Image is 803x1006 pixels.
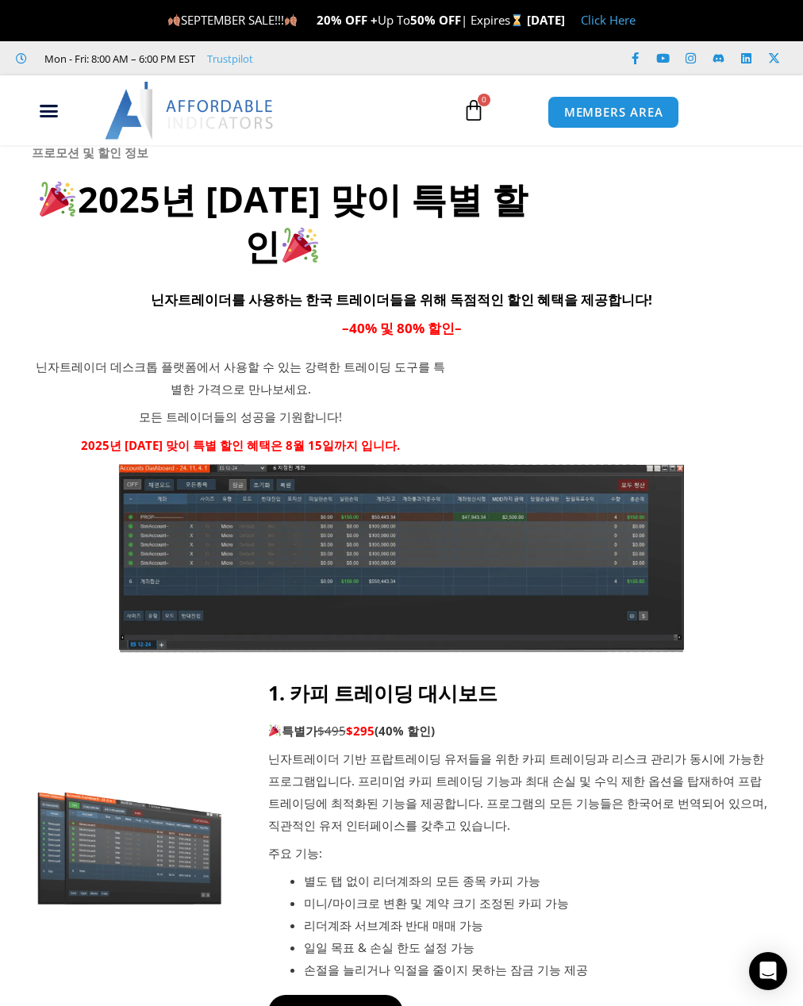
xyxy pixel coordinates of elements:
[32,356,449,401] p: 닌자트레이더 데스크톱 플랫폼에서 사용할 수 있는 강력한 트레이딩 도구를 특별한 가격으로 만나보세요.
[581,12,636,28] a: Click Here
[455,319,462,337] span: –
[304,893,771,915] li: 미니/마이크로 변환 및 계약 크기 조정된 카피 가능
[151,290,652,309] span: 닌자트레이더를 사용하는 한국 트레이더들을 위해 독점적인 할인 혜택을 제공합니다!
[547,96,680,129] a: MEMBERS AREA
[32,145,771,160] h6: 프로모션 및 할인 정보
[511,14,523,26] img: ⌛
[282,227,318,263] img: 🎉
[40,49,195,68] span: Mon - Fri: 8:00 AM – 6:00 PM EST
[268,843,771,865] p: 주요 기능:
[269,724,281,736] img: 🎉
[168,14,180,26] img: 🍂
[81,437,400,453] strong: 2025년 [DATE] 맞이 특별 할인 혜택은 8월 15일까지 입니다.
[317,723,346,739] span: $495
[9,96,88,126] div: Menu Toggle
[304,937,771,959] li: 일일 목표 & 손실 한도 설정 가능
[32,176,533,269] h2: 2025년 [DATE] 맞이 특별 할인
[749,952,787,990] div: Open Intercom Messenger
[478,94,490,106] span: 0
[40,181,75,217] img: 🎉
[304,959,771,981] li: 손절을 늘리거나 익절을 줄이지 못하는 잠금 기능 제공
[317,12,378,28] strong: 20% OFF +
[167,12,527,28] span: SEPTEMBER SALE!!! Up To | Expires
[375,723,435,739] b: (40% 할인)
[564,106,663,118] span: MEMBERS AREA
[268,748,771,836] p: 닌자트레이더 기반 프랍트레이딩 유저들을 위한 카피 트레이딩과 리스크 관리가 동시에 가능한 프로그램입니다. 프리미엄 카피 트레이딩 기능과 최대 손실 및 수익 제한 옵션을 탑재하...
[349,319,455,337] span: 40% 및 80% 할인
[285,14,297,26] img: 🍂
[346,723,375,739] span: $295
[32,406,449,428] p: 모든 트레이더들의 성공을 기원합니다!
[207,49,253,68] a: Trustpilot
[268,679,498,706] strong: 1. 카피 트레이딩 대시보드
[105,82,275,139] img: LogoAI | Affordable Indicators – NinjaTrader
[439,87,509,133] a: 0
[527,12,565,28] strong: [DATE]
[117,463,686,653] img: KoreanTranslation | Affordable Indicators – NinjaTrader
[342,319,349,337] span: –
[32,787,229,907] img: Screenshot 2024-11-20 151221 | Affordable Indicators – NinjaTrader
[410,12,461,28] strong: 50% OFF
[304,915,771,937] li: 리더계좌 서브계좌 반대 매매 가능
[304,870,771,893] li: 별도 탭 없이 리더계좌의 모든 종목 카피 가능
[268,723,317,739] strong: 특별가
